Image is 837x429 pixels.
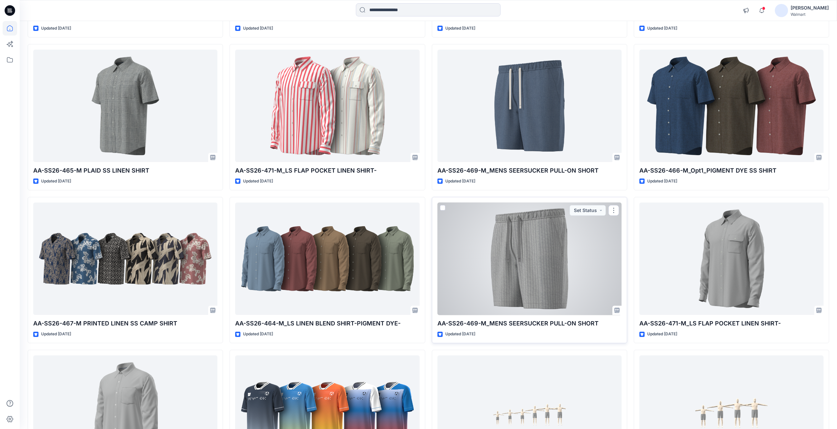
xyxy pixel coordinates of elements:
[791,4,829,12] div: [PERSON_NAME]
[243,178,273,185] p: Updated [DATE]
[235,203,419,315] a: AA-SS26-464-M_LS LINEN BLEND SHIRT-PIGMENT DYE-
[33,166,217,175] p: AA-SS26-465-M PLAID SS LINEN SHIRT
[437,50,622,162] a: AA-SS26-469-M_MENS SEERSUCKER PULL-ON SHORT
[647,331,677,338] p: Updated [DATE]
[41,331,71,338] p: Updated [DATE]
[33,50,217,162] a: AA-SS26-465-M PLAID SS LINEN SHIRT
[33,203,217,315] a: AA-SS26-467-M PRINTED LINEN SS CAMP SHIRT
[243,25,273,32] p: Updated [DATE]
[639,50,824,162] a: AA-SS26-466-M_Opt1_PIGMENT DYE SS SHIRT
[445,178,475,185] p: Updated [DATE]
[41,25,71,32] p: Updated [DATE]
[243,331,273,338] p: Updated [DATE]
[41,178,71,185] p: Updated [DATE]
[647,178,677,185] p: Updated [DATE]
[639,319,824,328] p: AA-SS26-471-M_LS FLAP POCKET LINEN SHIRT-
[639,203,824,315] a: AA-SS26-471-M_LS FLAP POCKET LINEN SHIRT-
[437,166,622,175] p: AA-SS26-469-M_MENS SEERSUCKER PULL-ON SHORT
[445,25,475,32] p: Updated [DATE]
[639,166,824,175] p: AA-SS26-466-M_Opt1_PIGMENT DYE SS SHIRT
[33,319,217,328] p: AA-SS26-467-M PRINTED LINEN SS CAMP SHIRT
[647,25,677,32] p: Updated [DATE]
[235,166,419,175] p: AA-SS26-471-M_LS FLAP POCKET LINEN SHIRT-
[437,319,622,328] p: AA-SS26-469-M_MENS SEERSUCKER PULL-ON SHORT
[445,331,475,338] p: Updated [DATE]
[775,4,788,17] img: avatar
[791,12,829,17] div: Walmart
[235,50,419,162] a: AA-SS26-471-M_LS FLAP POCKET LINEN SHIRT-
[437,203,622,315] a: AA-SS26-469-M_MENS SEERSUCKER PULL-ON SHORT
[235,319,419,328] p: AA-SS26-464-M_LS LINEN BLEND SHIRT-PIGMENT DYE-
